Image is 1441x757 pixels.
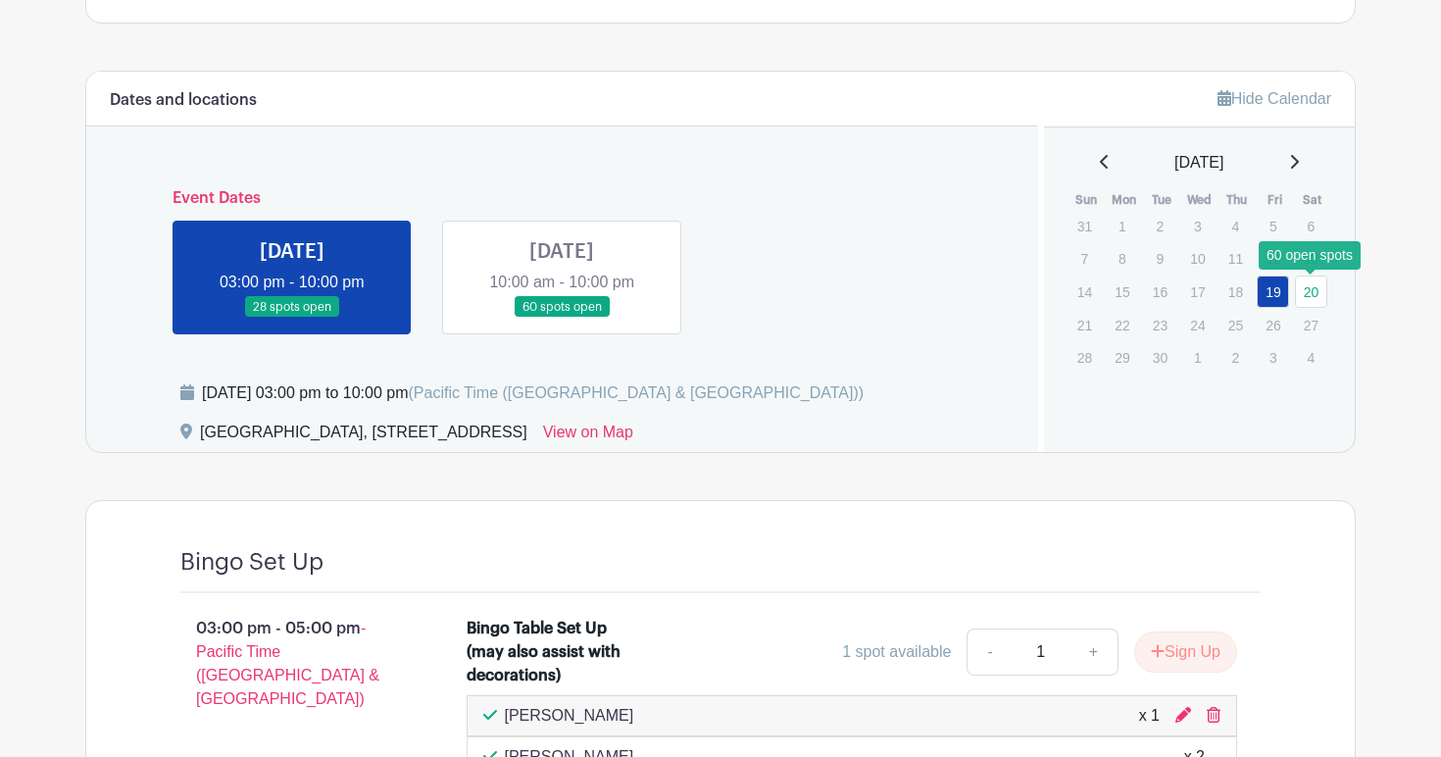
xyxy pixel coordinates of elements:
[1257,342,1289,373] p: 3
[1257,276,1289,308] a: 19
[1068,243,1101,274] p: 7
[1219,243,1252,274] p: 11
[408,384,864,401] span: (Pacific Time ([GEOGRAPHIC_DATA] & [GEOGRAPHIC_DATA]))
[1068,310,1101,340] p: 21
[1106,211,1138,241] p: 1
[1181,342,1214,373] p: 1
[1105,190,1143,210] th: Mon
[1106,277,1138,307] p: 15
[1144,243,1176,274] p: 9
[1219,277,1252,307] p: 18
[1295,310,1327,340] p: 27
[1144,342,1176,373] p: 30
[1144,277,1176,307] p: 16
[1181,310,1214,340] p: 24
[157,189,968,208] h6: Event Dates
[1295,342,1327,373] p: 4
[967,629,1012,676] a: -
[1294,190,1332,210] th: Sat
[543,421,633,452] a: View on Map
[1217,90,1331,107] a: Hide Calendar
[1257,211,1289,241] p: 5
[1219,310,1252,340] p: 25
[1143,190,1181,210] th: Tue
[1295,211,1327,241] p: 6
[1219,211,1252,241] p: 4
[1295,276,1327,308] a: 20
[110,91,257,110] h6: Dates and locations
[1219,342,1252,373] p: 2
[1068,342,1101,373] p: 28
[1218,190,1257,210] th: Thu
[1257,310,1289,340] p: 26
[1180,190,1218,210] th: Wed
[1174,151,1223,175] span: [DATE]
[180,548,323,577] h4: Bingo Set Up
[149,609,435,719] p: 03:00 pm - 05:00 pm
[1139,704,1160,728] div: x 1
[1256,190,1294,210] th: Fri
[1068,277,1101,307] p: 14
[467,617,636,687] div: Bingo Table Set Up (may also assist with decorations)
[202,381,864,405] div: [DATE] 03:00 pm to 10:00 pm
[1259,241,1361,270] div: 60 open spots
[1106,243,1138,274] p: 8
[842,640,951,664] div: 1 spot available
[200,421,527,452] div: [GEOGRAPHIC_DATA], [STREET_ADDRESS]
[1106,310,1138,340] p: 22
[1181,277,1214,307] p: 17
[1106,342,1138,373] p: 29
[1257,243,1289,274] p: 12
[1069,629,1118,676] a: +
[1144,310,1176,340] p: 23
[1181,211,1214,241] p: 3
[1181,243,1214,274] p: 10
[1144,211,1176,241] p: 2
[505,704,634,728] p: [PERSON_NAME]
[1068,190,1106,210] th: Sun
[1068,211,1101,241] p: 31
[1134,631,1237,673] button: Sign Up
